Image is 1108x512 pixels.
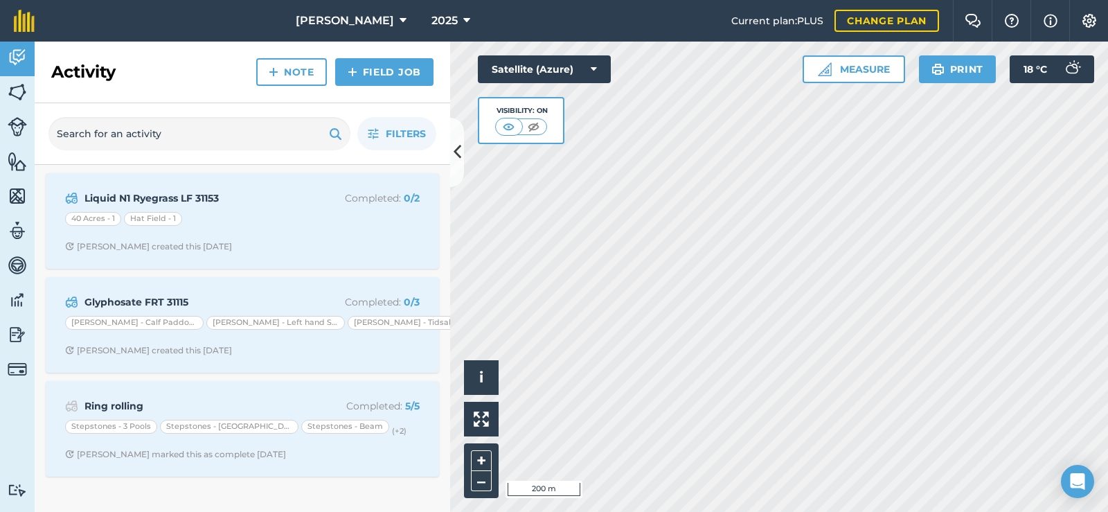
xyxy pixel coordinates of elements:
[65,449,286,460] div: [PERSON_NAME] marked this as complete [DATE]
[8,82,27,103] img: svg+xml;base64,PHN2ZyB4bWxucz0iaHR0cDovL3d3dy53My5vcmcvMjAwMC9zdmciIHdpZHRoPSI1NiIgaGVpZ2h0PSI2MC...
[431,12,458,29] span: 2025
[84,294,304,310] strong: Glyphosate FRT 31115
[310,398,420,414] p: Completed :
[335,58,434,86] a: Field Job
[65,241,232,252] div: [PERSON_NAME] created this [DATE]
[1024,55,1047,83] span: 18 ° C
[8,117,27,136] img: svg+xml;base64,PD94bWwgdmVyc2lvbj0iMS4wIiBlbmNvZGluZz0idXRmLTgiPz4KPCEtLSBHZW5lcmF0b3I6IEFkb2JlIE...
[65,346,74,355] img: Clock with arrow pointing clockwise
[65,345,232,356] div: [PERSON_NAME] created this [DATE]
[256,58,327,86] a: Note
[8,47,27,68] img: svg+xml;base64,PD94bWwgdmVyc2lvbj0iMS4wIiBlbmNvZGluZz0idXRmLTgiPz4KPCEtLSBHZW5lcmF0b3I6IEFkb2JlIE...
[84,191,304,206] strong: Liquid N1 Ryegrass LF 31153
[474,412,489,427] img: Four arrows, one pointing top left, one top right, one bottom right and the last bottom left
[54,182,431,261] a: Liquid N1 Ryegrass LF 31153Completed: 0/240 Acres - 1Hat Field - 1Clock with arrow pointing clock...
[206,316,345,330] div: [PERSON_NAME] - Left hand Side
[48,117,350,150] input: Search for an activity
[834,10,939,32] a: Change plan
[65,212,121,226] div: 40 Acres - 1
[965,14,981,28] img: Two speech bubbles overlapping with the left bubble in the forefront
[51,61,116,83] h2: Activity
[405,400,420,412] strong: 5 / 5
[525,120,542,134] img: svg+xml;base64,PHN2ZyB4bWxucz0iaHR0cDovL3d3dy53My5vcmcvMjAwMC9zdmciIHdpZHRoPSI1MCIgaGVpZ2h0PSI0MC...
[348,64,357,80] img: svg+xml;base64,PHN2ZyB4bWxucz0iaHR0cDovL3d3dy53My5vcmcvMjAwMC9zdmciIHdpZHRoPSIxNCIgaGVpZ2h0PSIyNC...
[124,212,182,226] div: Hat Field - 1
[1010,55,1094,83] button: 18 °C
[479,369,483,386] span: i
[818,62,832,76] img: Ruler icon
[500,120,517,134] img: svg+xml;base64,PHN2ZyB4bWxucz0iaHR0cDovL3d3dy53My5vcmcvMjAwMC9zdmciIHdpZHRoPSI1MCIgaGVpZ2h0PSI0MC...
[392,426,406,436] small: (+ 2 )
[404,192,420,204] strong: 0 / 2
[65,294,78,310] img: svg+xml;base64,PD94bWwgdmVyc2lvbj0iMS4wIiBlbmNvZGluZz0idXRmLTgiPz4KPCEtLSBHZW5lcmF0b3I6IEFkb2JlIE...
[1081,14,1098,28] img: A cog icon
[310,294,420,310] p: Completed :
[8,324,27,345] img: svg+xml;base64,PD94bWwgdmVyc2lvbj0iMS4wIiBlbmNvZGluZz0idXRmLTgiPz4KPCEtLSBHZW5lcmF0b3I6IEFkb2JlIE...
[310,191,420,206] p: Completed :
[65,316,204,330] div: [PERSON_NAME] - Calf Paddock
[8,255,27,276] img: svg+xml;base64,PD94bWwgdmVyc2lvbj0iMS4wIiBlbmNvZGluZz0idXRmLTgiPz4KPCEtLSBHZW5lcmF0b3I6IEFkb2JlIE...
[471,450,492,471] button: +
[471,471,492,491] button: –
[348,316,461,330] div: [PERSON_NAME] - Tidsals
[65,420,157,434] div: Stepstones - 3 Pools
[478,55,611,83] button: Satellite (Azure)
[731,13,823,28] span: Current plan : PLUS
[14,10,35,32] img: fieldmargin Logo
[8,484,27,497] img: svg+xml;base64,PD94bWwgdmVyc2lvbj0iMS4wIiBlbmNvZGluZz0idXRmLTgiPz4KPCEtLSBHZW5lcmF0b3I6IEFkb2JlIE...
[269,64,278,80] img: svg+xml;base64,PHN2ZyB4bWxucz0iaHR0cDovL3d3dy53My5vcmcvMjAwMC9zdmciIHdpZHRoPSIxNCIgaGVpZ2h0PSIyNC...
[464,360,499,395] button: i
[1058,55,1086,83] img: svg+xml;base64,PD94bWwgdmVyc2lvbj0iMS4wIiBlbmNvZGluZz0idXRmLTgiPz4KPCEtLSBHZW5lcmF0b3I6IEFkb2JlIE...
[296,12,394,29] span: [PERSON_NAME]
[160,420,298,434] div: Stepstones - [GEOGRAPHIC_DATA]
[65,450,74,459] img: Clock with arrow pointing clockwise
[65,242,74,251] img: Clock with arrow pointing clockwise
[931,61,945,78] img: svg+xml;base64,PHN2ZyB4bWxucz0iaHR0cDovL3d3dy53My5vcmcvMjAwMC9zdmciIHdpZHRoPSIxOSIgaGVpZ2h0PSIyNC...
[8,220,27,241] img: svg+xml;base64,PD94bWwgdmVyc2lvbj0iMS4wIiBlbmNvZGluZz0idXRmLTgiPz4KPCEtLSBHZW5lcmF0b3I6IEFkb2JlIE...
[386,126,426,141] span: Filters
[8,360,27,379] img: svg+xml;base64,PD94bWwgdmVyc2lvbj0iMS4wIiBlbmNvZGluZz0idXRmLTgiPz4KPCEtLSBHZW5lcmF0b3I6IEFkb2JlIE...
[54,389,431,468] a: Ring rollingCompleted: 5/5Stepstones - 3 PoolsStepstones - [GEOGRAPHIC_DATA]Stepstones - Beam(+2)...
[65,398,78,414] img: svg+xml;base64,PD94bWwgdmVyc2lvbj0iMS4wIiBlbmNvZGluZz0idXRmLTgiPz4KPCEtLSBHZW5lcmF0b3I6IEFkb2JlIE...
[1044,12,1057,29] img: svg+xml;base64,PHN2ZyB4bWxucz0iaHR0cDovL3d3dy53My5vcmcvMjAwMC9zdmciIHdpZHRoPSIxNyIgaGVpZ2h0PSIxNy...
[803,55,905,83] button: Measure
[495,105,548,116] div: Visibility: On
[301,420,389,434] div: Stepstones - Beam
[8,186,27,206] img: svg+xml;base64,PHN2ZyB4bWxucz0iaHR0cDovL3d3dy53My5vcmcvMjAwMC9zdmciIHdpZHRoPSI1NiIgaGVpZ2h0PSI2MC...
[54,285,431,364] a: Glyphosate FRT 31115Completed: 0/3[PERSON_NAME] - Calf Paddock[PERSON_NAME] - Left hand Side[PERS...
[65,190,78,206] img: svg+xml;base64,PD94bWwgdmVyc2lvbj0iMS4wIiBlbmNvZGluZz0idXRmLTgiPz4KPCEtLSBHZW5lcmF0b3I6IEFkb2JlIE...
[8,151,27,172] img: svg+xml;base64,PHN2ZyB4bWxucz0iaHR0cDovL3d3dy53My5vcmcvMjAwMC9zdmciIHdpZHRoPSI1NiIgaGVpZ2h0PSI2MC...
[8,290,27,310] img: svg+xml;base64,PD94bWwgdmVyc2lvbj0iMS4wIiBlbmNvZGluZz0idXRmLTgiPz4KPCEtLSBHZW5lcmF0b3I6IEFkb2JlIE...
[1061,465,1094,498] div: Open Intercom Messenger
[1003,14,1020,28] img: A question mark icon
[404,296,420,308] strong: 0 / 3
[357,117,436,150] button: Filters
[329,125,342,142] img: svg+xml;base64,PHN2ZyB4bWxucz0iaHR0cDovL3d3dy53My5vcmcvMjAwMC9zdmciIHdpZHRoPSIxOSIgaGVpZ2h0PSIyNC...
[919,55,997,83] button: Print
[84,398,304,414] strong: Ring rolling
